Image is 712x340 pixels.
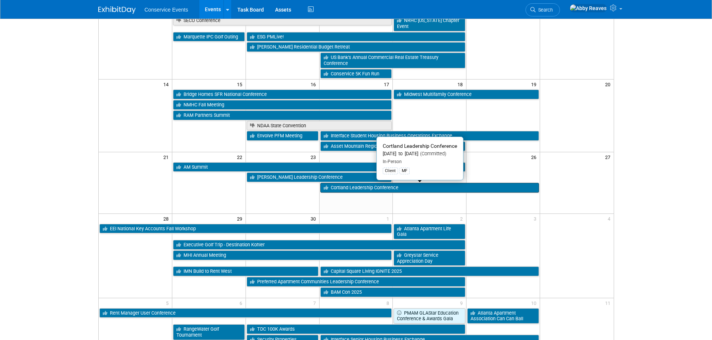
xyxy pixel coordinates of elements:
[145,7,188,13] span: Conservice Events
[173,162,465,172] a: AM Summit
[530,79,540,89] span: 19
[236,214,246,223] span: 29
[310,214,319,223] span: 30
[467,308,539,324] a: Atlanta Apartment Association Can Can Ball
[394,308,465,324] a: PMAM GLAStar Education Conference & Awards Gala
[247,324,466,334] a: TDC 100K Awards
[607,214,614,223] span: 4
[247,131,318,141] a: Envolve PFM Meeting
[533,214,540,223] span: 3
[310,79,319,89] span: 16
[604,298,614,308] span: 11
[173,240,465,250] a: Executive Golf Trip - Destination Kohler
[247,42,466,52] a: [PERSON_NAME] Residential Budget Retreat
[400,168,410,174] div: MF
[459,214,466,223] span: 2
[383,151,457,157] div: [DATE] to [DATE]
[247,121,392,131] a: NDAA State Convention
[310,152,319,162] span: 23
[173,100,392,110] a: NMHC Fall Meeting
[99,224,392,234] a: EEI National Key Accounts Fall Workshop
[320,69,392,79] a: Conservice 5K Fun Run
[394,250,465,266] a: Greystar Service Appreciation Day
[383,143,457,149] span: Cortland Leadership Conference
[604,152,614,162] span: 27
[163,214,172,223] span: 28
[320,183,539,193] a: Cortland Leadership Conference
[320,287,466,297] a: BAM Con 2025
[320,53,466,68] a: US Bank’s Annual Commercial Real Estate Treasury Conference
[459,298,466,308] span: 9
[530,298,540,308] span: 10
[386,214,392,223] span: 1
[312,298,319,308] span: 7
[239,298,246,308] span: 6
[536,7,553,13] span: Search
[173,16,392,25] a: SECO Conference
[394,224,465,239] a: Atlanta Apartment Life Gala
[173,324,245,340] a: RangeWater Golf Tournament
[173,32,245,42] a: Marquette IPC Golf Outing
[394,16,465,31] a: NRHC [US_STATE] Chapter Event
[457,79,466,89] span: 18
[173,90,392,99] a: Bridge Homes SFR National Conference
[173,266,318,276] a: IMN Build to Rent West
[173,110,392,120] a: RAM Partners Summit
[320,266,539,276] a: Capital Square Living IGNITE 2025
[570,4,607,12] img: Abby Reaves
[165,298,172,308] span: 5
[394,90,539,99] a: Midwest Multifamily Conference
[383,159,402,164] span: In-Person
[386,298,392,308] span: 8
[163,79,172,89] span: 14
[236,79,246,89] span: 15
[418,151,446,156] span: (Committed)
[99,308,392,318] a: Rent Manager User Conference
[320,131,539,141] a: Interface Student Housing Business Operations Exchange
[530,152,540,162] span: 26
[320,141,466,151] a: Asset Mountain Region Leadership Retreat
[247,277,466,287] a: Preferred Apartment Communities Leadership Conference
[383,79,392,89] span: 17
[236,152,246,162] span: 22
[98,6,136,14] img: ExhibitDay
[247,172,392,182] a: [PERSON_NAME] Leadership Conference
[173,250,392,260] a: MHI Annual Meeting
[525,3,560,16] a: Search
[247,32,466,42] a: ESG PMLive!
[383,168,398,174] div: Client
[163,152,172,162] span: 21
[604,79,614,89] span: 20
